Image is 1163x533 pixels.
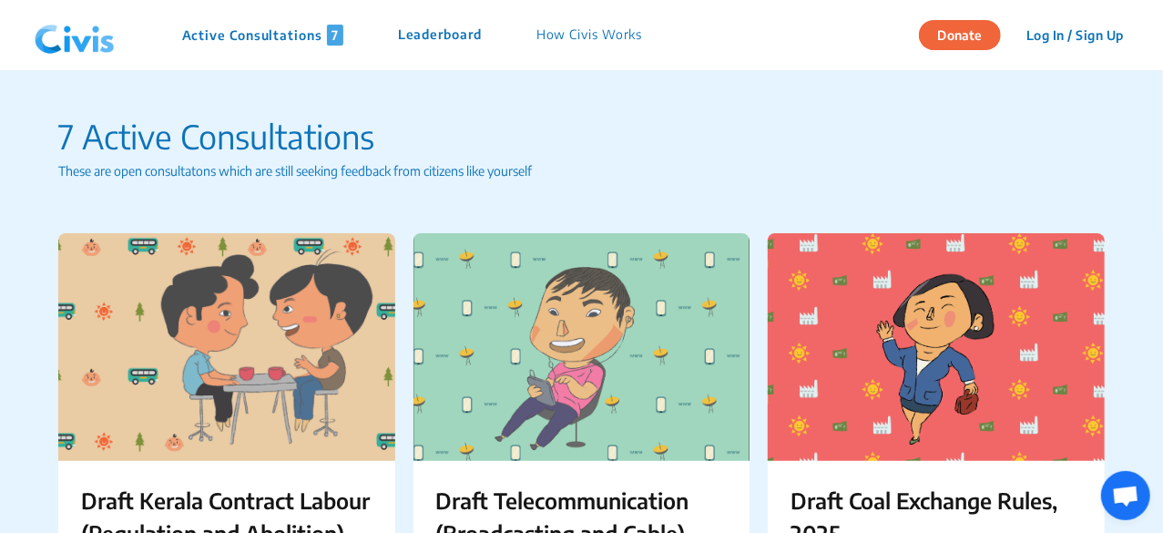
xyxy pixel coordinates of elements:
[1101,471,1150,520] div: Open chat
[182,25,343,46] p: Active Consultations
[27,8,122,63] img: navlogo.png
[536,25,643,46] p: How Civis Works
[58,161,1105,180] p: These are open consultatons which are still seeking feedback from citizens like yourself
[58,112,1105,161] p: 7 Active Consultations
[1015,21,1136,49] button: Log In / Sign Up
[398,25,482,46] p: Leaderboard
[327,25,343,46] span: 7
[919,20,1001,50] button: Donate
[919,25,1015,43] a: Donate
